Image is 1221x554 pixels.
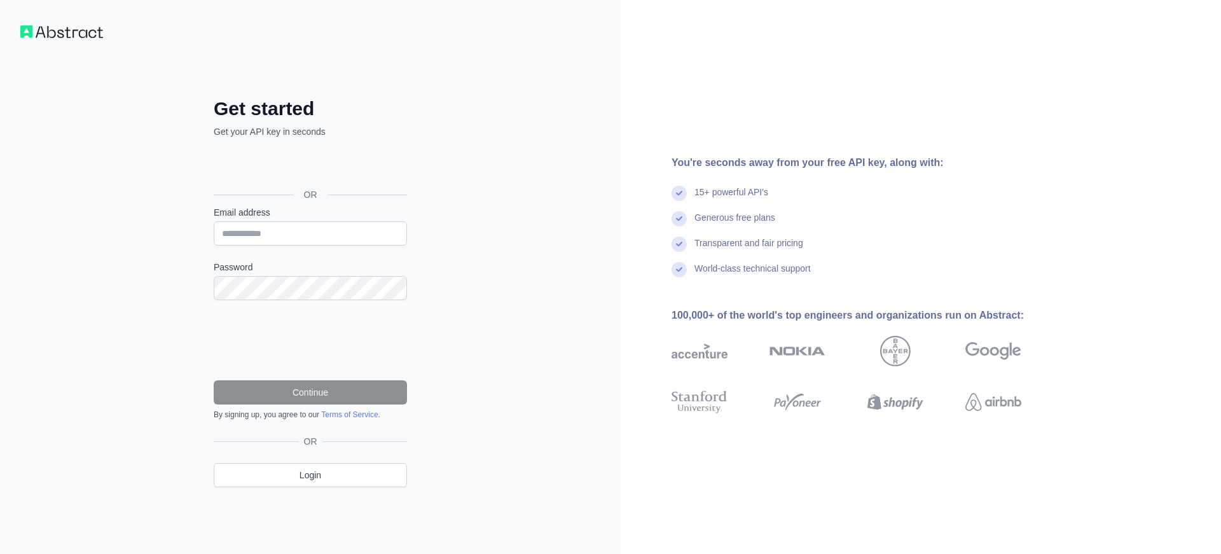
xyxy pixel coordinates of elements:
div: World-class technical support [694,262,811,287]
img: check mark [672,237,687,252]
button: Continue [214,380,407,405]
div: Generous free plans [694,211,775,237]
iframe: reCAPTCHA [214,315,407,365]
p: Get your API key in seconds [214,125,407,138]
div: By signing up, you agree to our . [214,410,407,420]
img: google [965,336,1021,366]
img: stanford university [672,388,728,416]
div: You're seconds away from your free API key, along with: [672,155,1062,170]
img: check mark [672,211,687,226]
span: OR [299,435,322,448]
img: nokia [769,336,825,366]
img: payoneer [769,388,825,416]
iframe: Sign in with Google Button [207,152,411,180]
img: airbnb [965,388,1021,416]
img: check mark [672,262,687,277]
div: Transparent and fair pricing [694,237,803,262]
img: Workflow [20,25,103,38]
span: OR [294,188,328,201]
div: 100,000+ of the world's top engineers and organizations run on Abstract: [672,308,1062,323]
h2: Get started [214,97,407,120]
img: accenture [672,336,728,366]
img: bayer [880,336,911,366]
div: 15+ powerful API's [694,186,768,211]
a: Login [214,463,407,487]
img: check mark [672,186,687,201]
img: shopify [867,388,923,416]
a: Terms of Service [321,410,378,419]
label: Email address [214,206,407,219]
label: Password [214,261,407,274]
